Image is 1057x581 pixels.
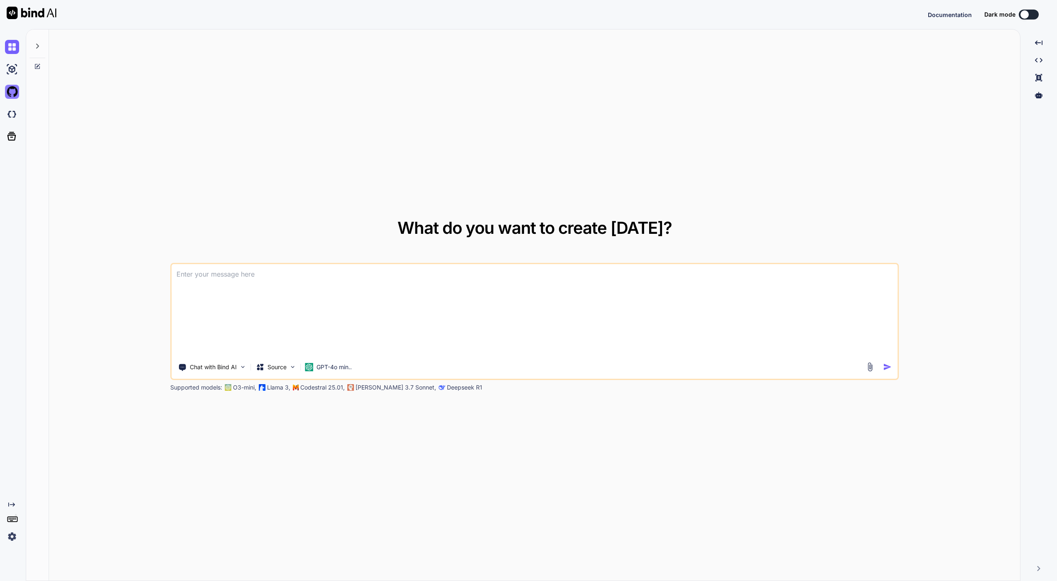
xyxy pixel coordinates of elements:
[5,85,19,99] img: githubLight
[5,40,19,54] img: chat
[928,11,972,18] span: Documentation
[984,10,1015,19] span: Dark mode
[7,7,56,19] img: Bind AI
[928,10,972,19] button: Documentation
[5,62,19,76] img: ai-studio
[397,218,672,238] span: What do you want to create [DATE]?
[5,530,19,544] img: settings
[5,107,19,121] img: darkCloudIdeIcon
